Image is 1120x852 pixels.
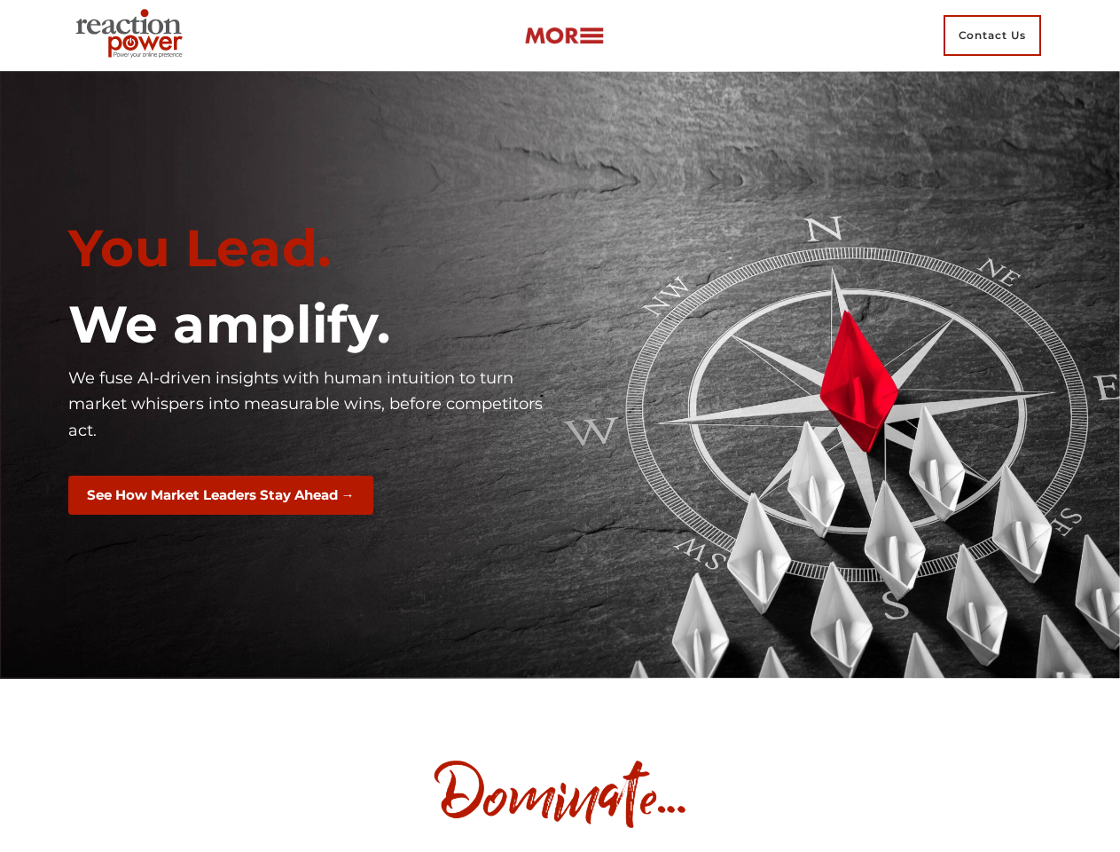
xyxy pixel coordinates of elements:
[68,366,547,445] p: We fuse AI-driven insights with human intuition to turn market whispers into measurable wins, bef...
[68,294,547,357] h1: We amplify.
[524,26,604,46] img: more-btn.png
[944,15,1041,56] span: Contact Us
[68,485,373,504] a: See How Market Leaders Stay Ahead →
[427,754,693,834] img: Dominate image
[68,217,332,280] span: You Lead.
[68,4,197,67] img: Executive Branding | Personal Branding Agency
[68,476,373,516] button: See How Market Leaders Stay Ahead →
